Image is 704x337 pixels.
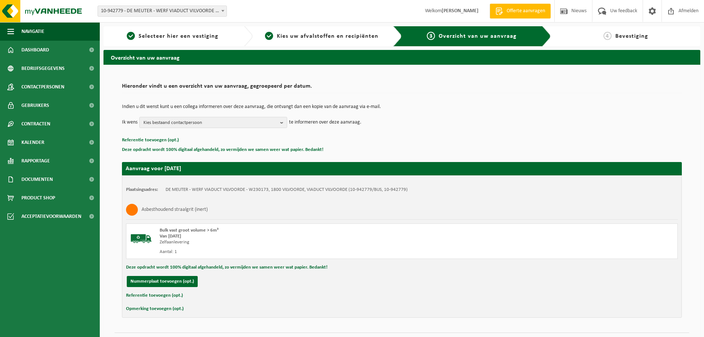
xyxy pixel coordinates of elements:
a: 1Selecteer hier een vestiging [107,32,238,41]
span: 2 [265,32,273,40]
span: Bedrijfsgegevens [21,59,65,78]
strong: Van [DATE] [160,234,181,239]
span: 1 [127,32,135,40]
span: 10-942779 - DE MEUTER - WERF VIADUCT VILVOORDE - W230173 - VILVOORDE [98,6,227,16]
button: Deze opdracht wordt 100% digitaal afgehandeld, zo vermijden we samen weer wat papier. Bedankt! [126,263,327,272]
span: 4 [603,32,612,40]
span: Dashboard [21,41,49,59]
span: Contactpersonen [21,78,64,96]
h3: Asbesthoudend straalgrit (inert) [142,204,208,216]
iframe: chat widget [4,321,123,337]
td: DE MEUTER - WERF VIADUCT VILVOORDE - W230173, 1800 VILVOORDE, VIADUCT VILVOORDE (10-942779/BUS, 1... [166,187,408,193]
strong: [PERSON_NAME] [442,8,479,14]
span: Documenten [21,170,53,189]
strong: Aanvraag voor [DATE] [126,166,181,172]
span: Acceptatievoorwaarden [21,207,81,226]
span: Navigatie [21,22,44,41]
button: Deze opdracht wordt 100% digitaal afgehandeld, zo vermijden we samen weer wat papier. Bedankt! [122,145,323,155]
button: Referentie toevoegen (opt.) [126,291,183,300]
button: Kies bestaand contactpersoon [139,117,287,128]
span: Rapportage [21,152,50,170]
span: Selecteer hier een vestiging [139,33,218,39]
span: Kalender [21,133,44,152]
button: Nummerplaat toevoegen (opt.) [127,276,198,287]
span: 3 [427,32,435,40]
p: Indien u dit wenst kunt u een collega informeren over deze aanvraag, die ontvangt dan een kopie v... [122,104,682,109]
button: Referentie toevoegen (opt.) [122,135,179,145]
span: Overzicht van uw aanvraag [439,33,517,39]
div: Aantal: 1 [160,249,432,255]
span: Bevestiging [615,33,648,39]
h2: Hieronder vindt u een overzicht van uw aanvraag, gegroepeerd per datum. [122,83,682,93]
p: Ik wens [122,117,137,128]
span: Kies uw afvalstoffen en recipiënten [277,33,378,39]
h2: Overzicht van uw aanvraag [103,50,700,64]
img: BL-SO-LV.png [130,228,152,250]
a: 2Kies uw afvalstoffen en recipiënten [256,32,387,41]
span: Contracten [21,115,50,133]
span: Offerte aanvragen [505,7,547,15]
button: Opmerking toevoegen (opt.) [126,304,184,314]
strong: Plaatsingsadres: [126,187,158,192]
div: Zelfaanlevering [160,239,432,245]
span: Kies bestaand contactpersoon [143,117,277,128]
span: Product Shop [21,189,55,207]
a: Offerte aanvragen [490,4,551,18]
p: te informeren over deze aanvraag. [289,117,361,128]
span: Bulk vast groot volume > 6m³ [160,228,218,233]
span: 10-942779 - DE MEUTER - WERF VIADUCT VILVOORDE - W230173 - VILVOORDE [98,6,227,17]
span: Gebruikers [21,96,49,115]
